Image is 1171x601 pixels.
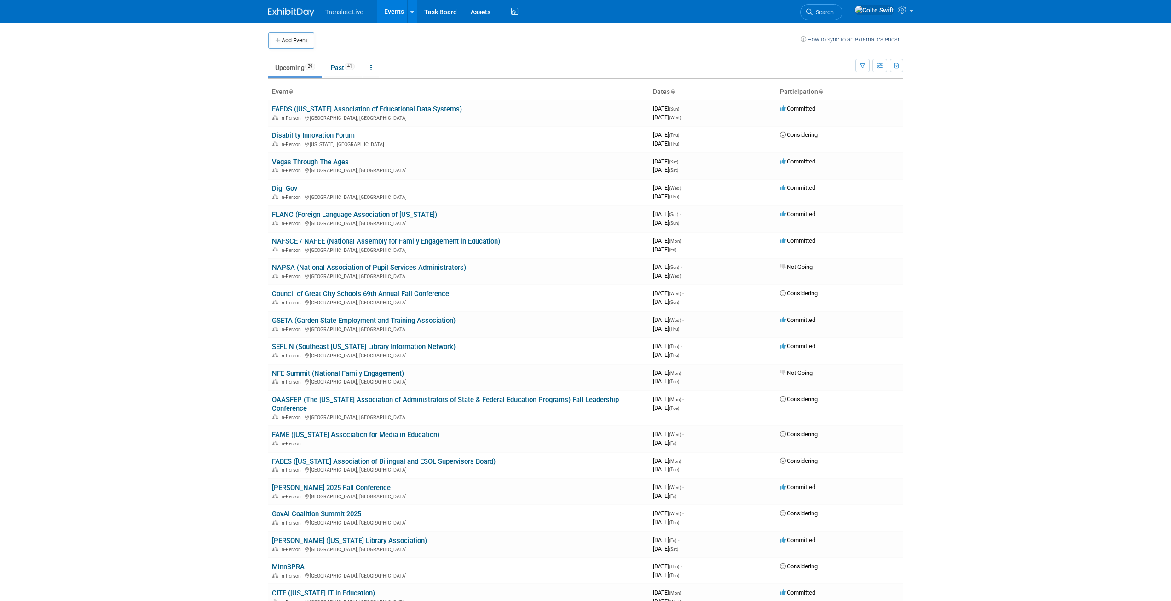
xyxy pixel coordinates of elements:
[653,193,679,200] span: [DATE]
[653,316,684,323] span: [DATE]
[653,378,679,385] span: [DATE]
[280,115,304,121] span: In-Person
[669,379,679,384] span: (Tue)
[653,563,682,570] span: [DATE]
[800,4,842,20] a: Search
[280,221,304,227] span: In-Person
[669,344,679,349] span: (Thu)
[272,537,427,545] a: [PERSON_NAME] ([US_STATE] Library Association)
[682,431,684,438] span: -
[669,520,679,525] span: (Thu)
[272,316,456,325] a: GSETA (Garden State Employment and Training Association)
[780,589,815,596] span: Committed
[653,457,684,464] span: [DATE]
[670,88,675,95] a: Sort by Start Date
[780,131,818,138] span: Considering
[280,327,304,333] span: In-Person
[780,316,815,323] span: Committed
[653,219,679,226] span: [DATE]
[272,300,278,304] img: In-Person Event
[653,351,679,358] span: [DATE]
[272,378,646,385] div: [GEOGRAPHIC_DATA], [GEOGRAPHIC_DATA]
[669,467,679,472] span: (Tue)
[280,494,304,500] span: In-Person
[653,466,679,473] span: [DATE]
[272,263,466,272] a: NAPSA (National Association of Pupil Services Administrators)
[653,343,682,350] span: [DATE]
[653,369,684,376] span: [DATE]
[669,406,679,411] span: (Tue)
[653,396,684,403] span: [DATE]
[280,194,304,200] span: In-Person
[669,159,678,164] span: (Sat)
[780,237,815,244] span: Committed
[818,88,823,95] a: Sort by Participation Type
[669,397,681,402] span: (Mon)
[669,564,679,569] span: (Thu)
[681,563,682,570] span: -
[272,589,375,597] a: CITE ([US_STATE] IT in Education)
[272,193,646,200] div: [GEOGRAPHIC_DATA], [GEOGRAPHIC_DATA]
[776,84,903,100] th: Participation
[780,369,813,376] span: Not Going
[280,573,304,579] span: In-Person
[272,140,646,147] div: [US_STATE], [GEOGRAPHIC_DATA]
[669,573,679,578] span: (Thu)
[653,166,678,173] span: [DATE]
[653,572,679,578] span: [DATE]
[272,115,278,120] img: In-Person Event
[272,290,449,298] a: Council of Great City Schools 69th Annual Fall Conference
[653,510,684,517] span: [DATE]
[268,84,649,100] th: Event
[272,221,278,225] img: In-Person Event
[780,510,818,517] span: Considering
[669,353,679,358] span: (Thu)
[280,141,304,147] span: In-Person
[669,247,676,252] span: (Fri)
[272,247,278,252] img: In-Person Event
[669,168,678,173] span: (Sat)
[780,563,818,570] span: Considering
[669,494,676,499] span: (Fri)
[272,298,646,306] div: [GEOGRAPHIC_DATA], [GEOGRAPHIC_DATA]
[682,510,684,517] span: -
[280,168,304,174] span: In-Person
[682,457,684,464] span: -
[669,459,681,464] span: (Mon)
[280,353,304,359] span: In-Person
[653,184,684,191] span: [DATE]
[272,351,646,359] div: [GEOGRAPHIC_DATA], [GEOGRAPHIC_DATA]
[280,247,304,253] span: In-Person
[272,457,496,466] a: FABES ([US_STATE] Association of Bilingual and ESOL Supervisors Board)
[682,237,684,244] span: -
[669,141,679,146] span: (Thu)
[653,492,676,499] span: [DATE]
[682,369,684,376] span: -
[669,485,681,490] span: (Wed)
[780,290,818,297] span: Considering
[272,210,437,219] a: FLANC (Foreign Language Association of [US_STATE])
[272,274,278,278] img: In-Person Event
[669,511,681,516] span: (Wed)
[678,537,679,543] span: -
[272,343,456,351] a: SEFLIN (Southeast [US_STATE] Library Information Network)
[653,431,684,438] span: [DATE]
[649,84,776,100] th: Dates
[669,239,681,244] span: (Mon)
[681,105,682,112] span: -
[280,467,304,473] span: In-Person
[669,212,678,217] span: (Sat)
[272,484,391,492] a: [PERSON_NAME] 2025 Fall Conference
[669,327,679,332] span: (Thu)
[305,63,315,70] span: 29
[280,379,304,385] span: In-Person
[801,36,903,43] a: How to sync to an external calendar...
[669,291,681,296] span: (Wed)
[280,300,304,306] span: In-Person
[272,431,439,439] a: FAME ([US_STATE] Association for Media in Education)
[653,210,681,217] span: [DATE]
[653,105,682,112] span: [DATE]
[272,547,278,551] img: In-Person Event
[653,484,684,490] span: [DATE]
[272,166,646,174] div: [GEOGRAPHIC_DATA], [GEOGRAPHIC_DATA]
